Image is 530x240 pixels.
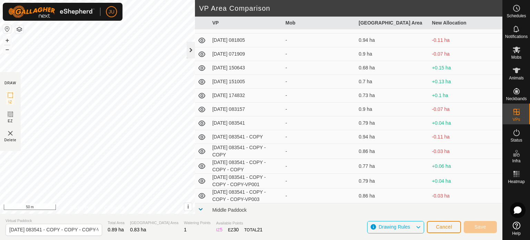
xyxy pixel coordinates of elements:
[283,17,356,30] th: Mob
[285,64,353,71] div: -
[356,75,429,89] td: 0.7 ha
[512,117,520,122] span: VPs
[356,103,429,116] td: 0.9 ha
[216,226,222,233] div: IZ
[199,4,502,12] h2: VP Area Comparison
[130,227,146,232] span: 0.83 ha
[209,189,283,203] td: [DATE] 083541 - COPY - COPY - COPY-VP003
[209,174,283,189] td: [DATE] 083541 - COPY - COPY - COPY-VP001
[429,130,502,144] td: -0.11 ha
[356,61,429,75] td: 0.68 ha
[356,116,429,130] td: 0.79 ha
[209,103,283,116] td: [DATE] 083157
[8,6,95,18] img: Gallagher Logo
[285,163,353,170] div: -
[356,144,429,159] td: 0.86 ha
[216,220,263,226] span: Available Points
[285,106,353,113] div: -
[510,138,522,142] span: Status
[209,33,283,47] td: [DATE] 081805
[429,159,502,174] td: +0.06 ha
[356,47,429,61] td: 0.9 ha
[429,116,502,130] td: +0.04 ha
[507,14,526,18] span: Schedules
[505,35,528,39] span: Notifications
[184,203,192,211] button: i
[429,189,502,203] td: -0.03 ha
[464,221,497,233] button: Save
[209,89,283,103] td: [DATE] 174832
[512,159,520,163] span: Infra
[257,227,263,232] span: 21
[209,116,283,130] td: [DATE] 083541
[212,207,247,213] span: Middle Paddock
[244,226,263,233] div: TOTAL
[4,80,16,86] div: DRAW
[429,61,502,75] td: +0.15 ha
[285,50,353,58] div: -
[285,37,353,44] div: -
[4,137,17,143] span: Delete
[184,227,187,232] span: 1
[209,144,283,159] td: [DATE] 083541 - COPY - COPY
[6,218,102,224] span: Virtual Paddock
[187,204,189,210] span: i
[285,78,353,85] div: -
[429,75,502,89] td: +0.13 ha
[508,180,525,184] span: Heatmap
[209,17,283,30] th: VP
[512,231,521,236] span: Help
[503,219,530,238] a: Help
[3,45,11,54] button: –
[429,174,502,189] td: +0.04 ha
[3,36,11,45] button: +
[356,130,429,144] td: 0.94 ha
[285,177,353,185] div: -
[15,25,23,33] button: Map Layers
[429,144,502,159] td: -0.03 ha
[209,61,283,75] td: [DATE] 150643
[233,227,239,232] span: 30
[209,75,283,89] td: [DATE] 151005
[356,189,429,203] td: 0.86 ha
[379,224,410,230] span: Drawing Rules
[8,118,13,124] span: EZ
[356,17,429,30] th: [GEOGRAPHIC_DATA] Area
[104,205,125,211] a: Contact Us
[429,47,502,61] td: -0.07 ha
[184,220,210,226] span: Watering Points
[3,25,11,33] button: Reset Map
[356,159,429,174] td: 0.77 ha
[130,220,178,226] span: [GEOGRAPHIC_DATA] Area
[285,148,353,155] div: -
[356,89,429,103] td: 0.73 ha
[285,133,353,141] div: -
[427,221,461,233] button: Cancel
[429,103,502,116] td: -0.07 ha
[209,47,283,61] td: [DATE] 071909
[474,224,486,230] span: Save
[108,8,114,16] span: JU
[209,159,283,174] td: [DATE] 083541 - COPY - COPY - COPY
[220,227,223,232] span: 5
[429,17,502,30] th: New Allocation
[228,226,239,233] div: EZ
[209,130,283,144] td: [DATE] 083541 - COPY
[70,205,96,211] a: Privacy Policy
[436,224,452,230] span: Cancel
[506,97,527,101] span: Neckbands
[509,76,524,80] span: Animals
[285,92,353,99] div: -
[285,192,353,200] div: -
[9,99,12,105] span: IZ
[108,220,125,226] span: Total Area
[511,55,521,59] span: Mobs
[356,174,429,189] td: 0.79 ha
[108,227,124,232] span: 0.89 ha
[6,129,14,137] img: VP
[285,119,353,127] div: -
[429,33,502,47] td: -0.11 ha
[356,33,429,47] td: 0.94 ha
[429,89,502,103] td: +0.1 ha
